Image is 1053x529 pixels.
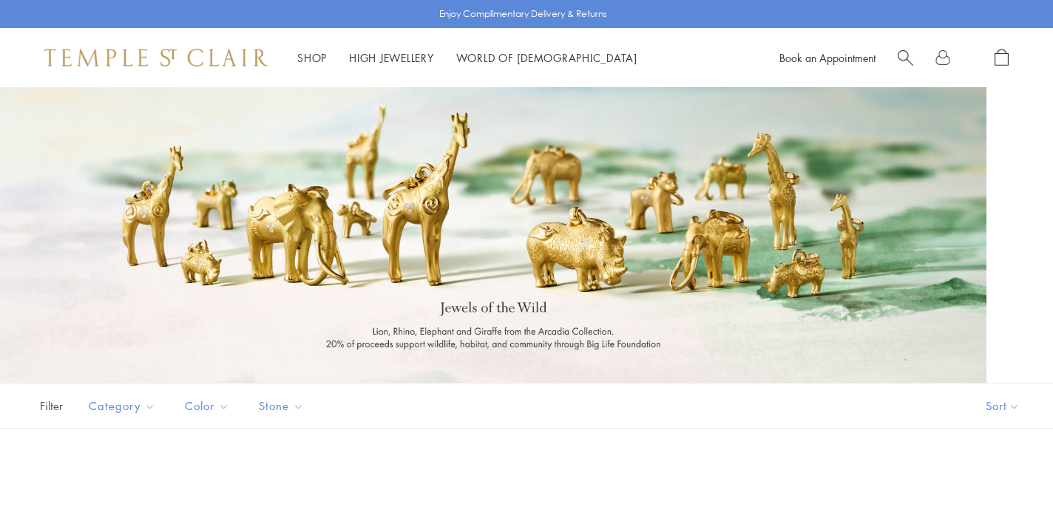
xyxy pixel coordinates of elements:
[44,49,268,66] img: Temple St. Clair
[297,49,637,67] nav: Main navigation
[297,50,327,65] a: ShopShop
[78,389,166,423] button: Category
[251,397,315,415] span: Stone
[456,50,637,65] a: World of [DEMOGRAPHIC_DATA]World of [DEMOGRAPHIC_DATA]
[439,7,607,21] p: Enjoy Complimentary Delivery & Returns
[81,397,166,415] span: Category
[177,397,240,415] span: Color
[995,49,1009,67] a: Open Shopping Bag
[174,389,240,423] button: Color
[952,383,1053,429] button: Show sort by
[248,389,315,423] button: Stone
[898,49,913,67] a: Search
[349,50,434,65] a: High JewelleryHigh Jewellery
[779,50,876,65] a: Book an Appointment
